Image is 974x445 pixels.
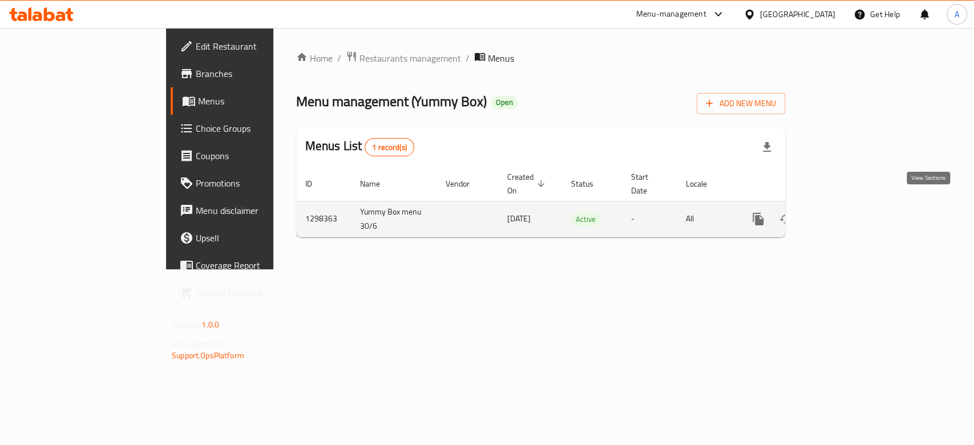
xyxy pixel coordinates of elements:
[196,149,320,163] span: Coupons
[772,205,799,233] button: Change Status
[571,213,600,226] span: Active
[507,170,548,197] span: Created On
[196,258,320,272] span: Coverage Report
[955,8,959,21] span: A
[446,177,484,191] span: Vendor
[198,94,320,108] span: Menus
[491,96,518,110] div: Open
[488,51,514,65] span: Menus
[753,133,781,161] div: Export file
[171,142,329,169] a: Coupons
[697,93,785,114] button: Add New Menu
[636,7,706,21] div: Menu-management
[296,167,863,237] table: enhanced table
[172,337,224,351] span: Get support on:
[196,39,320,53] span: Edit Restaurant
[571,212,600,226] div: Active
[735,167,863,201] th: Actions
[296,88,487,114] span: Menu management ( Yummy Box )
[171,279,329,306] a: Grocery Checklist
[360,177,395,191] span: Name
[706,96,776,111] span: Add New Menu
[172,348,244,363] a: Support.OpsPlatform
[365,142,414,153] span: 1 record(s)
[171,224,329,252] a: Upsell
[171,115,329,142] a: Choice Groups
[196,231,320,245] span: Upsell
[305,177,327,191] span: ID
[507,211,531,226] span: [DATE]
[622,201,677,237] td: -
[351,201,437,237] td: Yummy Box menu 30/6
[305,137,414,156] h2: Menus List
[491,98,518,107] span: Open
[296,51,785,66] nav: breadcrumb
[686,177,722,191] span: Locale
[196,122,320,135] span: Choice Groups
[631,170,663,197] span: Start Date
[359,51,461,65] span: Restaurants management
[171,197,329,224] a: Menu disclaimer
[171,252,329,279] a: Coverage Report
[171,33,329,60] a: Edit Restaurant
[365,138,414,156] div: Total records count
[201,317,219,332] span: 1.0.0
[571,177,608,191] span: Status
[466,51,470,65] li: /
[172,317,200,332] span: Version:
[196,204,320,217] span: Menu disclaimer
[760,8,835,21] div: [GEOGRAPHIC_DATA]
[745,205,772,233] button: more
[171,169,329,197] a: Promotions
[171,87,329,115] a: Menus
[677,201,735,237] td: All
[346,51,461,66] a: Restaurants management
[337,51,341,65] li: /
[196,67,320,80] span: Branches
[196,286,320,300] span: Grocery Checklist
[171,60,329,87] a: Branches
[196,176,320,190] span: Promotions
